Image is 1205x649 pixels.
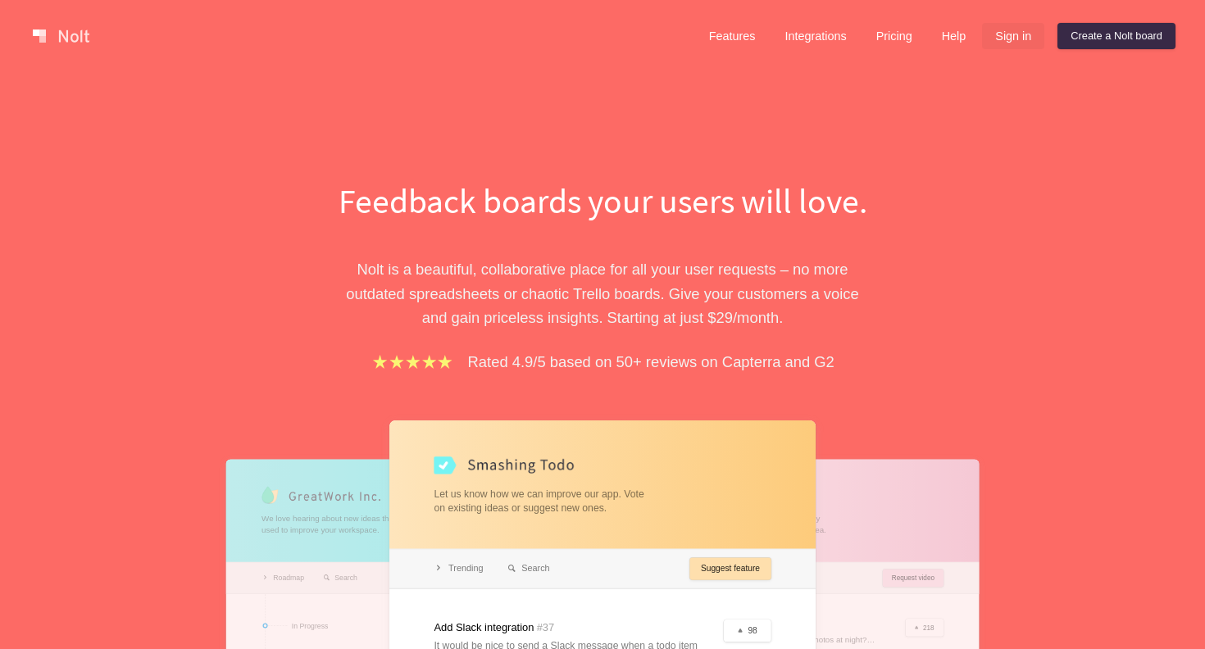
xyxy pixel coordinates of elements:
a: Pricing [863,23,925,49]
p: Rated 4.9/5 based on 50+ reviews on Capterra and G2 [468,350,834,374]
a: Create a Nolt board [1057,23,1175,49]
a: Help [929,23,980,49]
a: Sign in [982,23,1044,49]
h1: Feedback boards your users will love. [320,177,885,225]
a: Features [696,23,769,49]
p: Nolt is a beautiful, collaborative place for all your user requests – no more outdated spreadshee... [320,257,885,329]
a: Integrations [771,23,859,49]
img: stars.b067e34983.png [371,352,454,371]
